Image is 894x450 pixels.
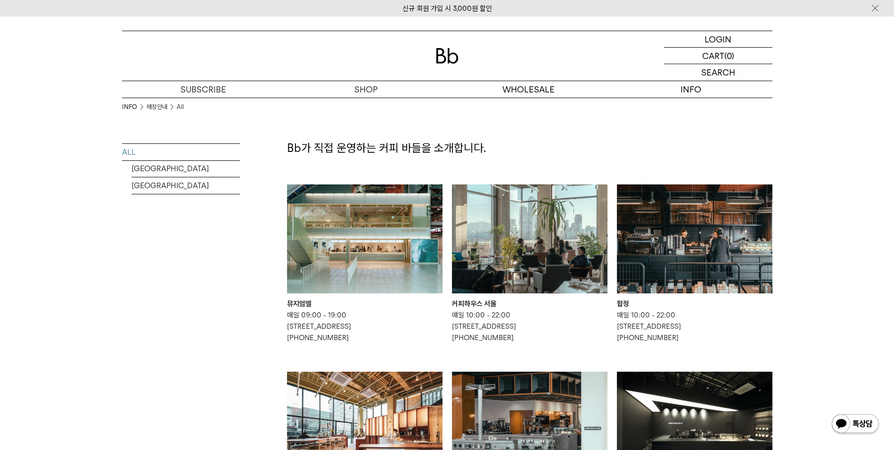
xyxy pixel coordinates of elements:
a: SHOP [285,81,447,98]
a: 합정 합정 매일 10:00 - 22:00[STREET_ADDRESS][PHONE_NUMBER] [617,184,772,343]
a: CART (0) [664,48,772,64]
div: 합정 [617,298,772,309]
img: 합정 [617,184,772,293]
p: INFO [610,81,772,98]
a: 뮤지엄엘 뮤지엄엘 매일 09:00 - 19:00[STREET_ADDRESS][PHONE_NUMBER] [287,184,443,343]
p: SEARCH [701,64,735,81]
p: (0) [724,48,734,64]
div: 뮤지엄엘 [287,298,443,309]
a: SUBSCRIBE [122,81,285,98]
a: LOGIN [664,31,772,48]
p: 매일 10:00 - 22:00 [STREET_ADDRESS] [PHONE_NUMBER] [617,309,772,343]
p: 매일 10:00 - 22:00 [STREET_ADDRESS] [PHONE_NUMBER] [452,309,607,343]
a: [GEOGRAPHIC_DATA] [131,160,240,177]
a: [GEOGRAPHIC_DATA] [131,177,240,194]
a: 신규 회원 가입 시 3,000원 할인 [402,4,492,13]
li: INFO [122,102,147,112]
p: LOGIN [705,31,731,47]
img: 커피하우스 서울 [452,184,607,293]
img: 로고 [436,48,459,64]
p: CART [702,48,724,64]
p: Bb가 직접 운영하는 커피 바들을 소개합니다. [287,140,772,156]
p: 매일 09:00 - 19:00 [STREET_ADDRESS] [PHONE_NUMBER] [287,309,443,343]
a: 커피하우스 서울 커피하우스 서울 매일 10:00 - 22:00[STREET_ADDRESS][PHONE_NUMBER] [452,184,607,343]
a: 매장안내 [147,102,167,112]
img: 뮤지엄엘 [287,184,443,293]
div: 커피하우스 서울 [452,298,607,309]
img: 카카오톡 채널 1:1 채팅 버튼 [831,413,880,436]
p: WHOLESALE [447,81,610,98]
a: ALL [122,144,240,160]
a: All [177,102,184,112]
